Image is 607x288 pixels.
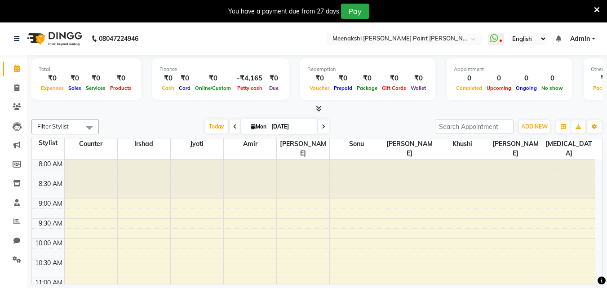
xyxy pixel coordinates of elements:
span: Prepaid [332,85,354,91]
img: logo [23,26,84,51]
span: [PERSON_NAME] [489,138,542,159]
div: -₹4,165 [233,73,266,84]
div: Finance [160,66,282,73]
span: Services [84,85,108,91]
div: ₹0 [108,73,134,84]
div: ₹0 [354,73,380,84]
div: Stylist [32,138,64,148]
span: Package [354,85,380,91]
div: You have a payment due from 27 days [228,7,339,16]
button: Pay [341,4,369,19]
span: [PERSON_NAME] [277,138,329,159]
span: [MEDICAL_DATA] [542,138,595,159]
span: Mon [248,123,269,130]
span: [PERSON_NAME] [383,138,436,159]
div: 8:00 AM [37,160,64,169]
span: Cash [160,85,177,91]
span: counter [65,138,117,150]
span: Completed [454,85,484,91]
span: irshad [118,138,170,150]
span: Wallet [408,85,428,91]
span: Today [205,120,228,133]
div: ₹0 [332,73,354,84]
div: ₹0 [266,73,282,84]
span: ADD NEW [521,123,548,130]
span: Online/Custom [193,85,233,91]
b: 08047224946 [99,26,138,51]
div: 0 [454,73,484,84]
span: sonu [330,138,382,150]
div: 0 [539,73,565,84]
div: ₹0 [84,73,108,84]
span: Petty cash [235,85,265,91]
div: ₹0 [380,73,408,84]
span: Products [108,85,134,91]
span: jyoti [171,138,223,150]
span: Sales [66,85,84,91]
input: 2025-09-01 [269,120,314,133]
div: ₹0 [307,73,332,84]
span: amir [224,138,276,150]
span: Gift Cards [380,85,408,91]
span: Expenses [39,85,66,91]
span: Card [177,85,193,91]
div: 11:00 AM [33,278,64,288]
div: ₹0 [39,73,66,84]
div: ₹0 [160,73,177,84]
div: 9:30 AM [37,219,64,228]
button: ADD NEW [519,120,550,133]
div: ₹0 [177,73,193,84]
div: Total [39,66,134,73]
div: 9:00 AM [37,199,64,208]
div: Redemption [307,66,428,73]
div: Appointment [454,66,565,73]
div: ₹0 [193,73,233,84]
span: Admin [570,34,590,44]
div: 10:30 AM [33,258,64,268]
input: Search Appointment [435,120,514,133]
span: Upcoming [484,85,514,91]
div: 8:30 AM [37,179,64,189]
div: 10:00 AM [33,239,64,248]
div: ₹0 [66,73,84,84]
span: No show [539,85,565,91]
span: Ongoing [514,85,539,91]
span: Due [267,85,281,91]
span: Voucher [307,85,332,91]
span: khushi [436,138,489,150]
span: Filter Stylist [37,123,69,130]
div: ₹0 [408,73,428,84]
div: 0 [484,73,514,84]
div: 0 [514,73,539,84]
